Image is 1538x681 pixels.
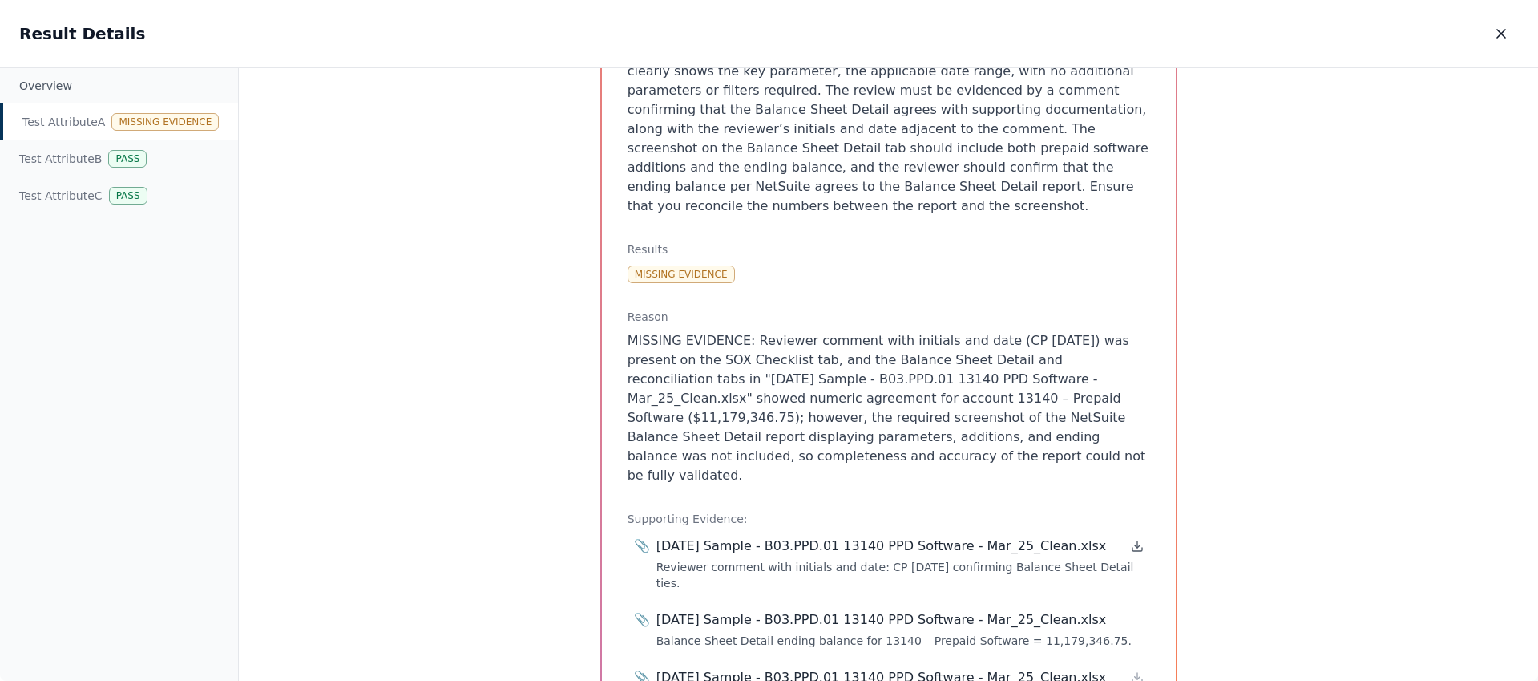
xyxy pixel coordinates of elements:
p: (A) Review parameters used to download reports and verify completeness and accuracy, where applic... [628,4,1150,216]
div: Missing Evidence [111,113,219,131]
div: [DATE] Sample - B03.PPD.01 13140 PPD Software - Mar_25_Clean.xlsx [656,610,1107,630]
div: Balance Sheet Detail ending balance for 13140 – Prepaid Software = 11,179,346.75. [656,633,1144,649]
h2: Result Details [19,22,145,45]
h3: Supporting Evidence: [628,511,1150,527]
div: [DATE] Sample - B03.PPD.01 13140 PPD Software - Mar_25_Clean.xlsx [656,537,1107,556]
span: 📎 [634,610,650,630]
div: Pass [108,150,147,168]
div: Missing Evidence [628,266,735,283]
h3: Results [628,241,1150,257]
a: Download file [1131,540,1144,553]
span: 📎 [634,537,650,556]
div: Pass [109,187,147,205]
div: Reviewer comment with initials and date: CP [DATE] confirming Balance Sheet Detail ties. [656,559,1144,591]
h3: Reason [628,309,1150,325]
p: MISSING EVIDENCE: Reviewer comment with initials and date (CP [DATE]) was present on the SOX Chec... [628,331,1150,485]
